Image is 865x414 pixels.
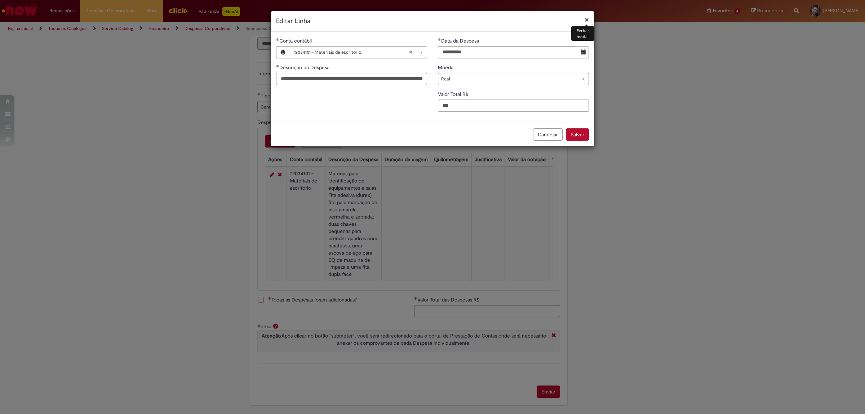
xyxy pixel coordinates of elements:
span: Obrigatório Preenchido [276,65,279,67]
span: 72034101 - Materiais de escritorio [293,47,409,58]
input: Descrição da Despesa [276,73,427,85]
abbr: Limpar campo Conta contábil [405,47,416,58]
span: Descrição da Despesa [279,64,331,71]
button: Salvar [566,128,589,141]
span: Conta contábil, 72034101 - Materiais de escritorio [279,38,313,44]
button: Mostrar calendário para Data da Despesa [578,46,589,58]
h2: Editar Linha [276,17,589,26]
span: Data da Despesa [441,38,480,44]
span: Real [441,73,574,85]
a: 72034101 - Materiais de escritorioLimpar campo Conta contábil [289,47,427,58]
span: Obrigatório Preenchido [276,38,279,41]
span: Valor Total R$ [438,91,470,97]
div: Fechar modal [571,26,594,41]
button: Fechar modal [585,16,589,23]
span: Obrigatório Preenchido [438,38,441,41]
input: Data da Despesa 11 August 2025 Monday [438,46,578,58]
input: Valor Total R$ [438,100,589,112]
button: Conta contábil, Visualizar este registro 72034101 - Materiais de escritorio [276,47,289,58]
span: Moeda [438,64,455,71]
button: Cancelar [533,128,563,141]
